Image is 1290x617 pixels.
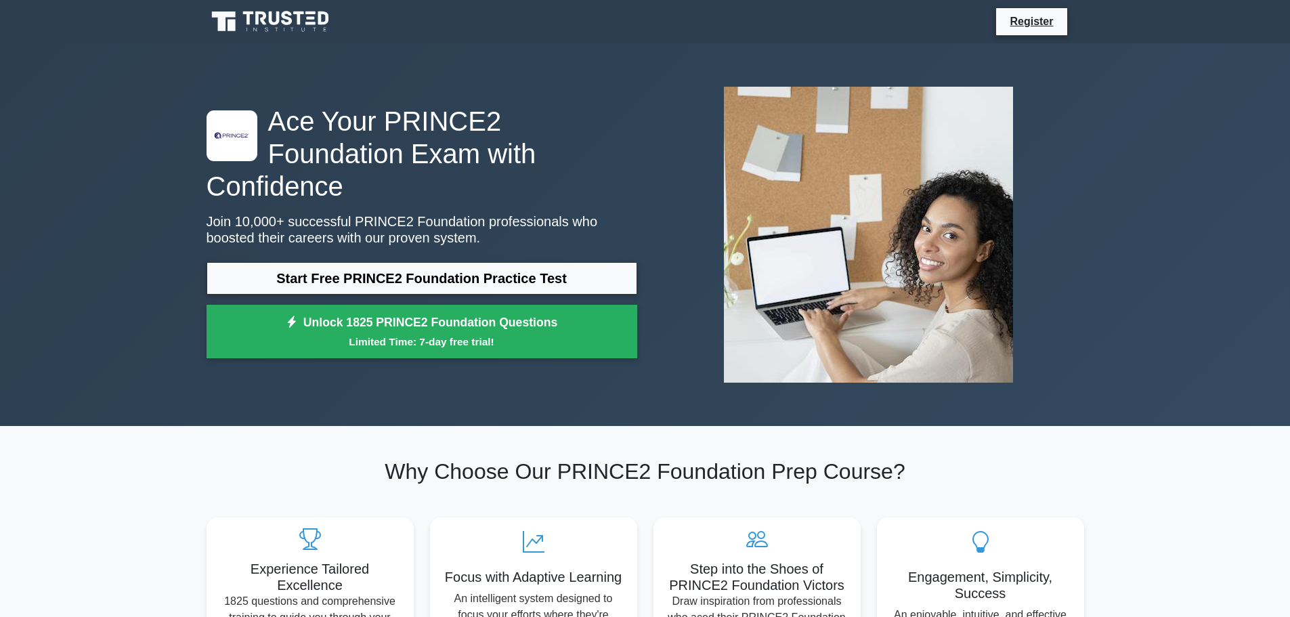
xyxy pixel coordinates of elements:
[223,334,620,349] small: Limited Time: 7-day free trial!
[207,262,637,295] a: Start Free PRINCE2 Foundation Practice Test
[207,213,637,246] p: Join 10,000+ successful PRINCE2 Foundation professionals who boosted their careers with our prove...
[664,561,850,593] h5: Step into the Shoes of PRINCE2 Foundation Victors
[207,459,1084,484] h2: Why Choose Our PRINCE2 Foundation Prep Course?
[217,561,403,593] h5: Experience Tailored Excellence
[207,305,637,359] a: Unlock 1825 PRINCE2 Foundation QuestionsLimited Time: 7-day free trial!
[888,569,1073,601] h5: Engagement, Simplicity, Success
[1002,13,1061,30] a: Register
[207,105,637,203] h1: Ace Your PRINCE2 Foundation Exam with Confidence
[441,569,626,585] h5: Focus with Adaptive Learning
